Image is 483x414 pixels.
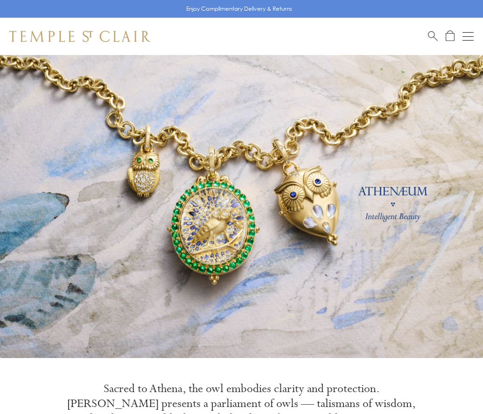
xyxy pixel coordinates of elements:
img: Temple St. Clair [9,31,150,42]
button: Open navigation [462,31,474,42]
a: Open Shopping Bag [446,30,455,42]
p: Enjoy Complimentary Delivery & Returns [186,4,292,14]
a: Search [428,30,438,42]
